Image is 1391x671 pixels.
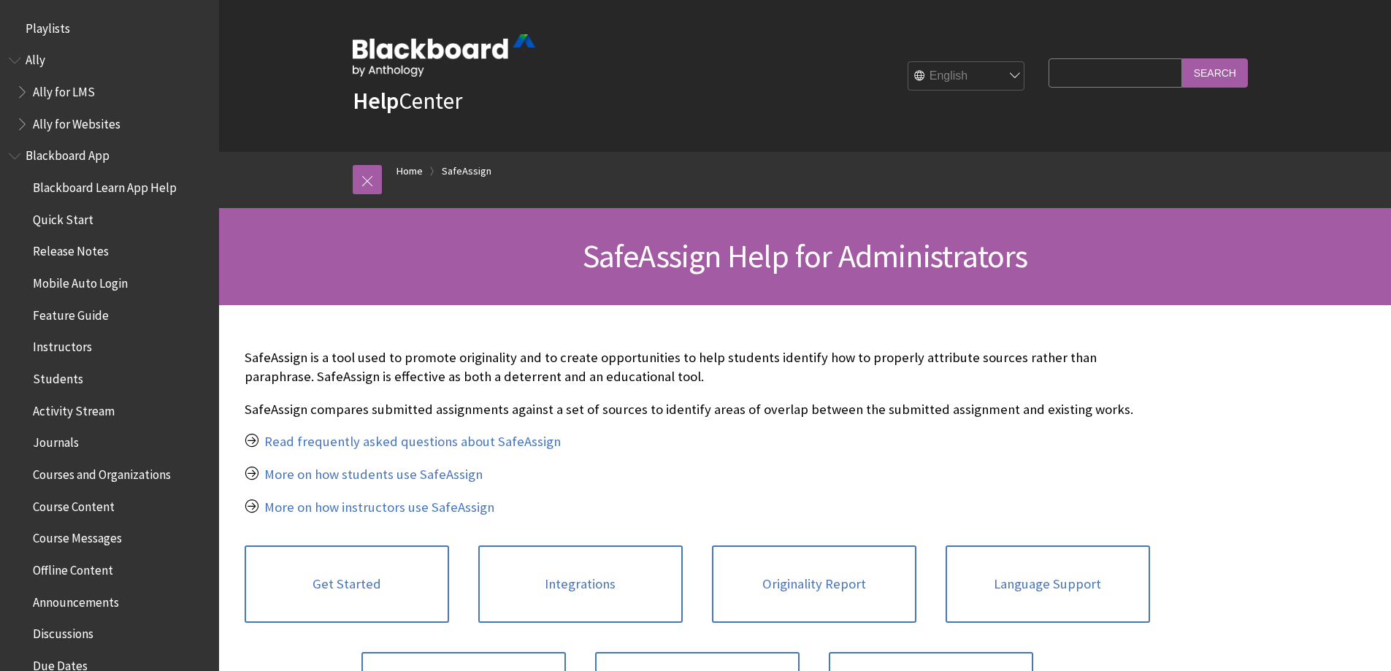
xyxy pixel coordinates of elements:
[33,271,128,291] span: Mobile Auto Login
[33,303,109,323] span: Feature Guide
[264,433,561,450] a: Read frequently asked questions about SafeAssign
[353,86,462,115] a: HelpCenter
[26,144,110,164] span: Blackboard App
[245,348,1150,386] p: SafeAssign is a tool used to promote originality and to create opportunities to help students ide...
[353,34,535,77] img: Blackboard by Anthology
[33,80,95,99] span: Ally for LMS
[33,367,83,386] span: Students
[33,207,93,227] span: Quick Start
[33,590,119,610] span: Announcements
[33,335,92,355] span: Instructors
[1182,58,1248,87] input: Search
[245,400,1150,419] p: SafeAssign compares submitted assignments against a set of sources to identify areas of overlap b...
[442,162,491,180] a: SafeAssign
[946,545,1150,623] a: Language Support
[33,526,122,546] span: Course Messages
[908,62,1025,91] select: Site Language Selector
[33,112,120,131] span: Ally for Websites
[353,86,399,115] strong: Help
[33,621,93,641] span: Discussions
[396,162,423,180] a: Home
[33,431,79,450] span: Journals
[583,236,1028,276] span: SafeAssign Help for Administrators
[33,399,115,418] span: Activity Stream
[264,499,494,516] a: More on how instructors use SafeAssign
[33,462,171,482] span: Courses and Organizations
[478,545,683,623] a: Integrations
[26,48,45,68] span: Ally
[33,239,109,259] span: Release Notes
[712,545,916,623] a: Originality Report
[9,48,210,137] nav: Book outline for Anthology Ally Help
[33,558,113,578] span: Offline Content
[264,466,483,483] a: More on how students use SafeAssign
[33,494,115,514] span: Course Content
[26,16,70,36] span: Playlists
[9,16,210,41] nav: Book outline for Playlists
[33,175,177,195] span: Blackboard Learn App Help
[245,545,449,623] a: Get Started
